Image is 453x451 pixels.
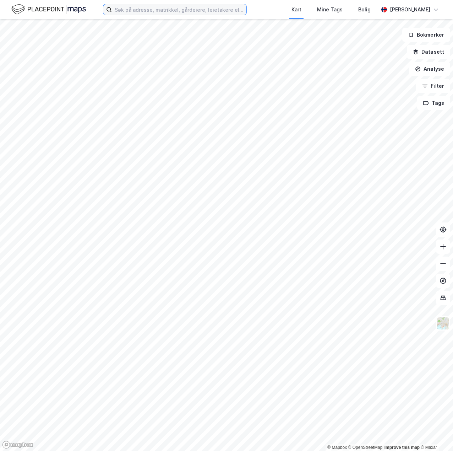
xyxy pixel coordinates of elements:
[384,445,420,450] a: Improve this map
[291,5,301,14] div: Kart
[407,45,450,59] button: Datasett
[11,3,86,16] img: logo.f888ab2527a4732fd821a326f86c7f29.svg
[409,62,450,76] button: Analyse
[436,317,450,330] img: Z
[417,96,450,110] button: Tags
[402,28,450,42] button: Bokmerker
[390,5,430,14] div: [PERSON_NAME]
[327,445,347,450] a: Mapbox
[416,79,450,93] button: Filter
[2,441,33,449] a: Mapbox homepage
[112,4,246,15] input: Søk på adresse, matrikkel, gårdeiere, leietakere eller personer
[417,417,453,451] div: Kontrollprogram for chat
[317,5,343,14] div: Mine Tags
[358,5,371,14] div: Bolig
[348,445,383,450] a: OpenStreetMap
[417,417,453,451] iframe: Chat Widget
